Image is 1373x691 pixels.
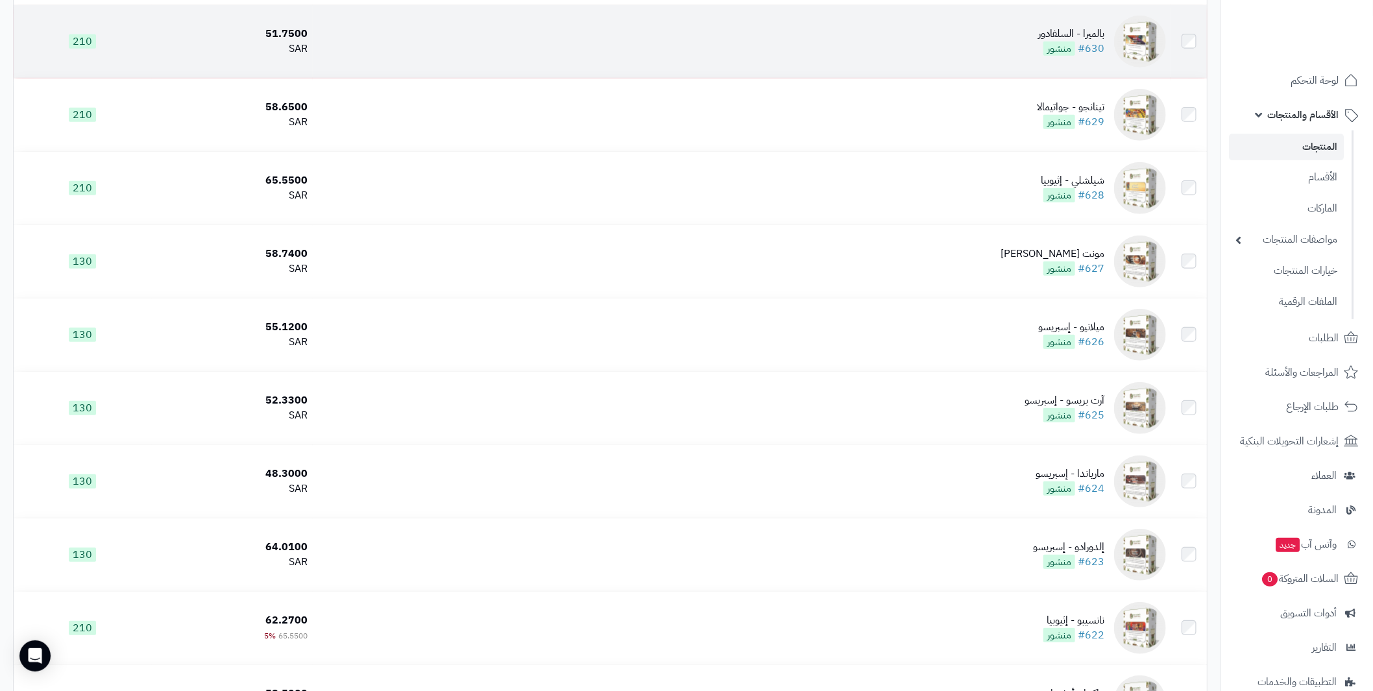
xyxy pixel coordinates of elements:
[1274,535,1337,553] span: وآتس آب
[1043,188,1075,202] span: منشور
[1229,65,1365,96] a: لوحة التحكم
[1038,320,1104,335] div: ميلانيو - إسبريسو
[1229,288,1344,316] a: الملفات الرقمية
[157,408,308,423] div: SAR
[1078,627,1104,643] a: #622
[264,630,276,642] span: 5%
[1037,100,1104,115] div: تينانجو - جواتيمالا
[1043,42,1075,56] span: منشور
[1262,572,1278,587] span: 0
[1229,195,1344,223] a: الماركات
[1114,529,1166,581] img: إلدورادو - إسبريسو
[157,173,308,188] div: 65.5500
[69,474,96,489] span: 130
[1078,188,1104,203] a: #628
[157,261,308,276] div: SAR
[1261,570,1339,588] span: السلات المتروكة
[1229,563,1365,594] a: السلات المتروكة0
[1229,257,1344,285] a: خيارات المنتجات
[1229,632,1365,663] a: التقارير
[1043,613,1104,628] div: نانسيبو - إثيوبيا
[1229,426,1365,457] a: إشعارات التحويلات البنكية
[1267,106,1339,124] span: الأقسام والمنتجات
[1258,673,1337,691] span: التطبيقات والخدمات
[69,621,96,635] span: 210
[1078,554,1104,570] a: #623
[69,328,96,342] span: 130
[1036,467,1104,481] div: مارياندا - إسبريسو
[1114,16,1166,67] img: بالميرا - السلفادور
[1229,226,1344,254] a: مواصفات المنتجات
[157,42,308,56] div: SAR
[157,188,308,203] div: SAR
[1114,382,1166,434] img: آرت بريسو - إسبريسو
[1229,529,1365,560] a: وآتس آبجديد
[157,100,308,115] div: 58.6500
[1043,555,1075,569] span: منشور
[1229,391,1365,422] a: طلبات الإرجاع
[1043,335,1075,349] span: منشور
[1229,322,1365,354] a: الطلبات
[1043,115,1075,129] span: منشور
[1240,432,1339,450] span: إشعارات التحويلات البنكية
[157,481,308,496] div: SAR
[69,254,96,269] span: 130
[1078,41,1104,56] a: #630
[265,612,308,628] span: 62.2700
[69,108,96,122] span: 210
[1286,398,1339,416] span: طلبات الإرجاع
[1033,540,1104,555] div: إلدورادو - إسبريسو
[157,27,308,42] div: 51.7500
[1312,638,1337,657] span: التقارير
[157,393,308,408] div: 52.3300
[69,401,96,415] span: 130
[1265,363,1339,382] span: المراجعات والأسئلة
[1308,501,1337,519] span: المدونة
[1025,393,1104,408] div: آرت بريسو - إسبريسو
[1114,602,1166,654] img: نانسيبو - إثيوبيا
[1276,538,1300,552] span: جديد
[69,181,96,195] span: 210
[1280,604,1337,622] span: أدوات التسويق
[1043,481,1075,496] span: منشور
[157,247,308,261] div: 58.7400
[1043,628,1075,642] span: منشور
[1229,164,1344,191] a: الأقسام
[1078,334,1104,350] a: #626
[1114,236,1166,287] img: مونت كريستو إسبريسو
[1114,309,1166,361] img: ميلانيو - إسبريسو
[1311,467,1337,485] span: العملاء
[278,630,308,642] span: 65.5500
[1229,460,1365,491] a: العملاء
[1041,173,1104,188] div: شيلشلي - إثيوبيا
[1043,261,1075,276] span: منشور
[1229,134,1344,160] a: المنتجات
[157,467,308,481] div: 48.3000
[1078,261,1104,276] a: #627
[1229,357,1365,388] a: المراجعات والأسئلة
[1291,71,1339,90] span: لوحة التحكم
[1229,598,1365,629] a: أدوات التسويق
[1078,407,1104,423] a: #625
[1038,27,1104,42] div: بالميرا - السلفادور
[157,115,308,130] div: SAR
[157,540,308,555] div: 64.0100
[1114,89,1166,141] img: تينانجو - جواتيمالا
[1229,494,1365,526] a: المدونة
[157,555,308,570] div: SAR
[69,548,96,562] span: 130
[157,335,308,350] div: SAR
[1114,455,1166,507] img: مارياندا - إسبريسو
[1078,114,1104,130] a: #629
[1114,162,1166,214] img: شيلشلي - إثيوبيا
[1309,329,1339,347] span: الطلبات
[19,640,51,672] div: Open Intercom Messenger
[1043,408,1075,422] span: منشور
[69,34,96,49] span: 210
[1078,481,1104,496] a: #624
[157,320,308,335] div: 55.1200
[1001,247,1104,261] div: مونت [PERSON_NAME]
